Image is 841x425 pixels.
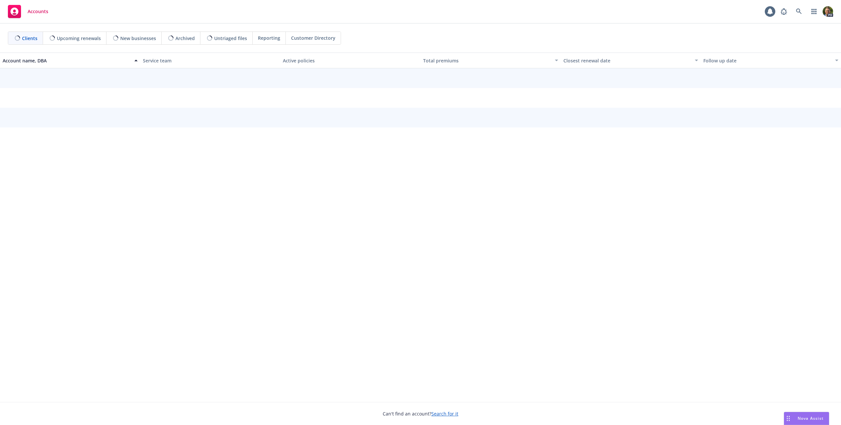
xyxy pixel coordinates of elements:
div: Closest renewal date [563,57,691,64]
span: Reporting [258,34,280,41]
span: Accounts [28,9,48,14]
button: Service team [140,53,281,68]
div: Total premiums [423,57,551,64]
div: Service team [143,57,278,64]
span: Archived [175,35,195,42]
a: Switch app [807,5,821,18]
img: photo [823,6,833,17]
a: Accounts [5,2,51,21]
div: Active policies [283,57,418,64]
span: Untriaged files [214,35,247,42]
span: Clients [22,35,37,42]
button: Total premiums [420,53,561,68]
button: Closest renewal date [561,53,701,68]
span: Can't find an account? [383,410,458,417]
button: Follow up date [701,53,841,68]
button: Active policies [280,53,420,68]
span: Customer Directory [291,34,335,41]
span: Upcoming renewals [57,35,101,42]
div: Drag to move [784,412,792,425]
a: Search for it [431,411,458,417]
div: Follow up date [703,57,831,64]
span: Nova Assist [798,415,824,421]
div: Account name, DBA [3,57,130,64]
button: Nova Assist [784,412,829,425]
a: Search [792,5,806,18]
span: New businesses [120,35,156,42]
a: Report a Bug [777,5,790,18]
